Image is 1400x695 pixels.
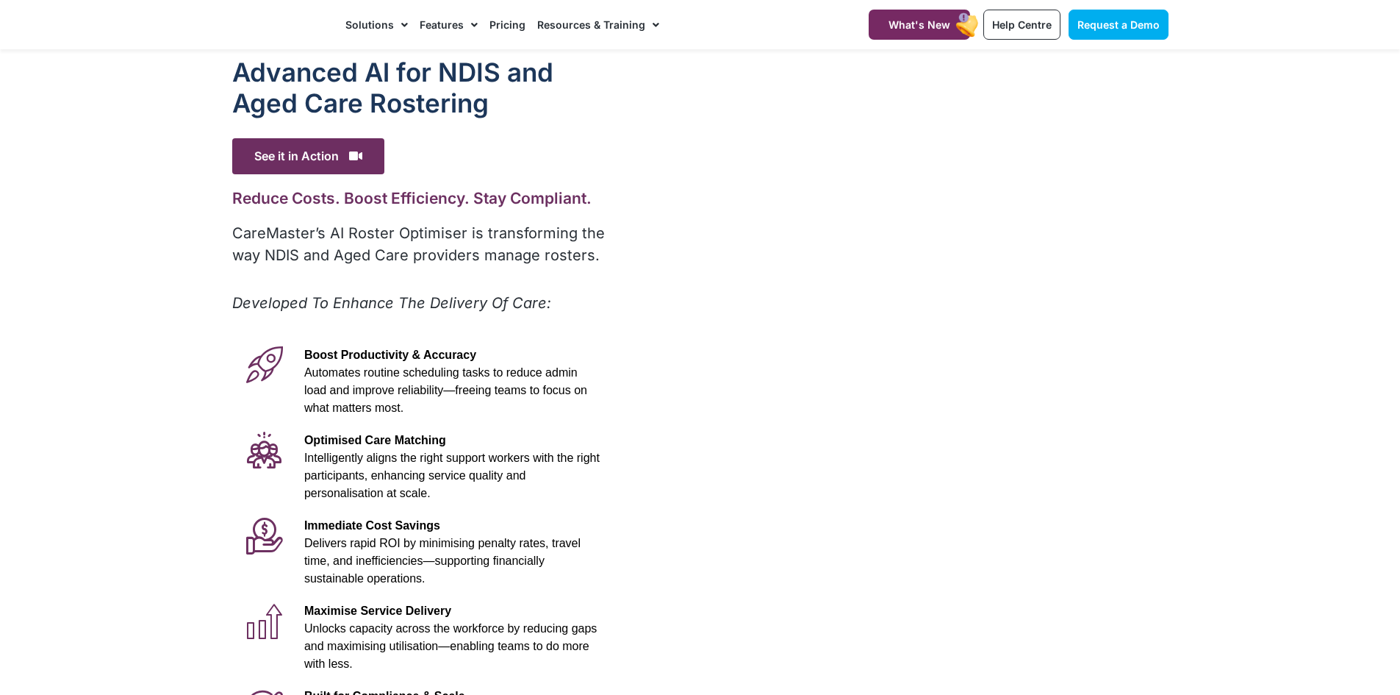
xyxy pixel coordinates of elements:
[232,222,608,266] p: CareMaster’s AI Roster Optimiser is transforming the way NDIS and Aged Care providers manage rost...
[232,294,551,312] em: Developed To Enhance The Delivery Of Care:
[304,434,446,446] span: Optimised Care Matching
[232,14,331,36] img: CareMaster Logo
[304,622,597,670] span: Unlocks capacity across the workforce by reducing gaps and maximising utilisation—enabling teams ...
[304,452,600,499] span: Intelligently aligns the right support workers with the right participants, enhancing service qua...
[869,10,970,40] a: What's New
[992,18,1052,31] span: Help Centre
[1069,10,1169,40] a: Request a Demo
[304,366,587,414] span: Automates routine scheduling tasks to reduce admin load and improve reliability—freeing teams to ...
[304,519,440,532] span: Immediate Cost Savings
[232,189,608,207] h2: Reduce Costs. Boost Efficiency. Stay Compliant.
[304,605,451,617] span: Maximise Service Delivery
[304,537,581,585] span: Delivers rapid ROI by minimising penalty rates, travel time, and inefficiencies—supporting financ...
[889,18,950,31] span: What's New
[983,10,1060,40] a: Help Centre
[232,138,384,174] span: See it in Action
[232,57,608,118] h1: Advanced Al for NDIS and Aged Care Rostering
[1077,18,1160,31] span: Request a Demo
[304,349,476,361] span: Boost Productivity & Accuracy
